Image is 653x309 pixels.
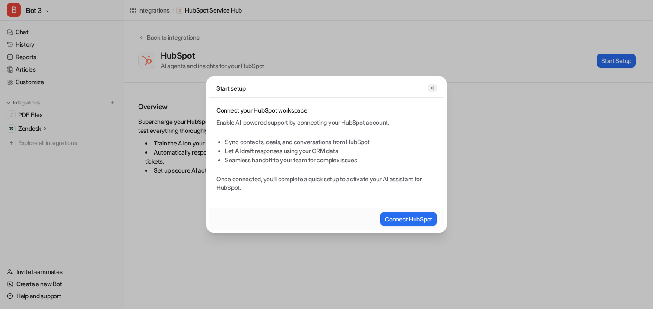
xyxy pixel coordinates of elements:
p: Once connected, you’ll complete a quick setup to activate your AI assistant for HubSpot. [216,175,437,192]
button: Connect HubSpot [380,212,437,226]
li: Sync contacts, deals, and conversations from HubSpot [225,137,437,146]
p: Start setup [216,84,246,93]
li: Seamless handoff to your team for complex issues [225,155,437,164]
li: Let AI draft responses using your CRM data [225,146,437,155]
p: Connect your HubSpot workspace [216,106,437,115]
div: Enable AI-powered support by connecting your HubSpot account. [216,118,437,127]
